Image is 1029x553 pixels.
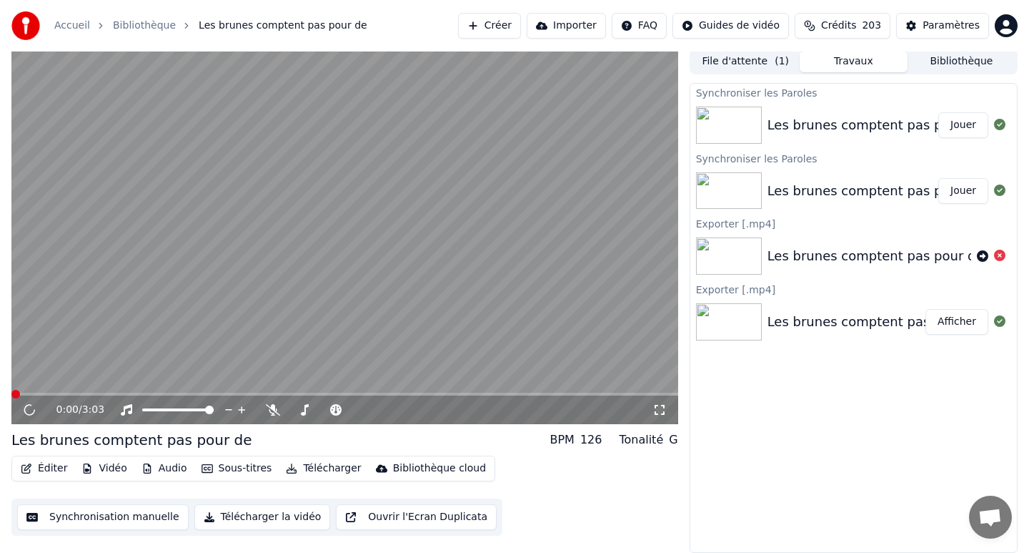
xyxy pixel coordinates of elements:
div: Les brunes comptent pas pour de [767,181,984,201]
div: Paramètres [923,19,980,33]
button: Jouer [938,178,988,204]
div: G [669,431,677,449]
div: Les brunes comptent pas pour de [767,115,984,135]
button: Télécharger la vidéo [194,504,331,530]
button: Éditer [15,459,73,479]
div: Exporter [.mp4] [690,280,1017,298]
span: Crédits [821,19,856,33]
button: Sous-titres [196,459,278,479]
button: File d'attente [692,52,800,72]
button: Guides de vidéo [672,13,789,39]
button: FAQ [612,13,667,39]
div: Bibliothèque cloud [393,461,486,476]
button: Ouvrir l'Ecran Duplicata [336,504,497,530]
button: Vidéo [76,459,132,479]
span: 0:00 [56,403,79,417]
div: 126 [580,431,602,449]
div: Les brunes comptent pas pour de [11,430,252,450]
button: Créer [458,13,521,39]
button: Bibliothèque [908,52,1015,72]
div: Ouvrir le chat [969,496,1012,539]
button: Paramètres [896,13,989,39]
span: 203 [862,19,881,33]
img: youka [11,11,40,40]
div: Synchroniser les Paroles [690,84,1017,101]
a: Bibliothèque [113,19,176,33]
button: Audio [136,459,193,479]
nav: breadcrumb [54,19,367,33]
button: Télécharger [280,459,367,479]
div: Les brunes comptent pas pour de [767,312,984,332]
button: Crédits203 [795,13,890,39]
button: Travaux [800,52,908,72]
span: ( 1 ) [775,54,789,69]
div: Synchroniser les Paroles [690,150,1017,167]
div: / [56,403,91,417]
div: Les brunes comptent pas pour de [767,246,984,266]
button: Importer [527,13,606,39]
a: Accueil [54,19,90,33]
div: BPM [550,431,574,449]
div: Exporter [.mp4] [690,215,1017,232]
div: Tonalité [619,431,663,449]
button: Jouer [938,112,988,138]
span: 3:03 [82,403,104,417]
button: Synchronisation manuelle [17,504,189,530]
button: Afficher [925,309,988,335]
span: Les brunes comptent pas pour de [199,19,367,33]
